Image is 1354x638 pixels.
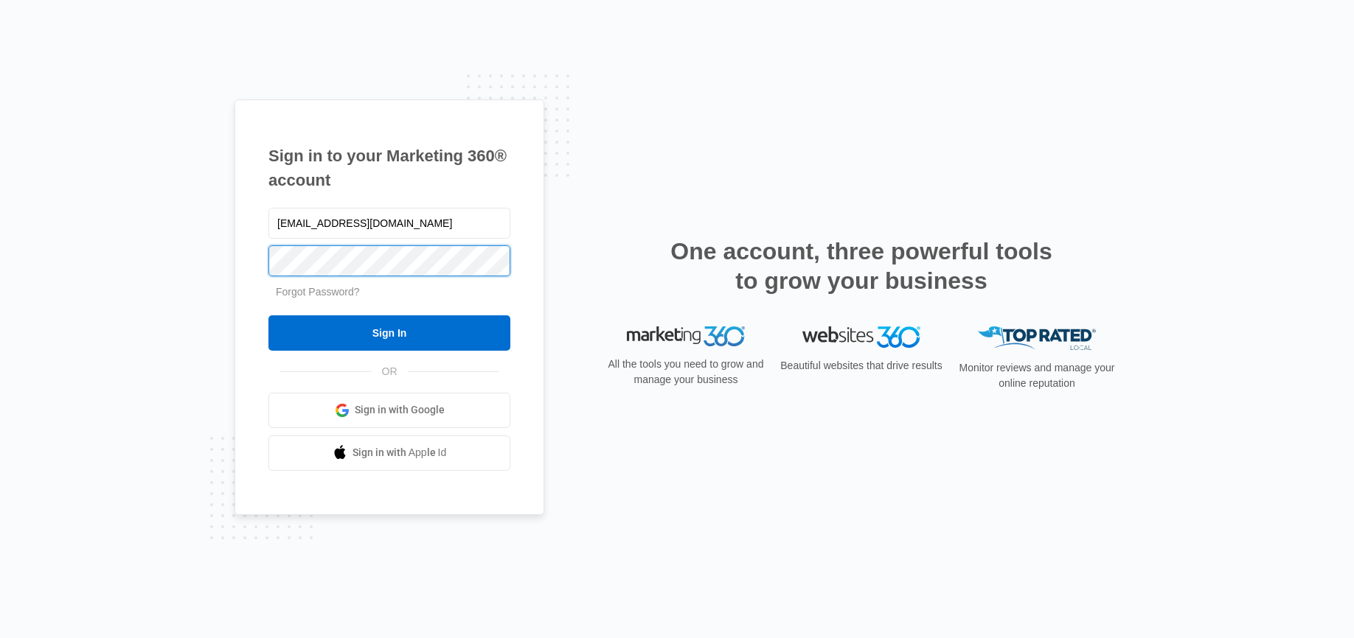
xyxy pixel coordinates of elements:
[372,364,408,379] span: OR
[268,315,510,351] input: Sign In
[802,326,920,348] img: Websites 360
[627,326,745,347] img: Marketing 360
[268,435,510,471] a: Sign in with Apple Id
[268,208,510,239] input: Email
[666,236,1057,295] h2: One account, three powerful tools to grow your business
[268,144,510,192] h1: Sign in to your Marketing 360® account
[355,402,445,418] span: Sign in with Google
[276,286,360,298] a: Forgot Password?
[978,326,1096,351] img: Top Rated Local
[353,445,447,460] span: Sign in with Apple Id
[268,393,510,428] a: Sign in with Google
[954,360,1119,391] p: Monitor reviews and manage your online reputation
[779,358,944,374] p: Beautiful websites that drive results
[603,357,768,388] p: All the tools you need to grow and manage your business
